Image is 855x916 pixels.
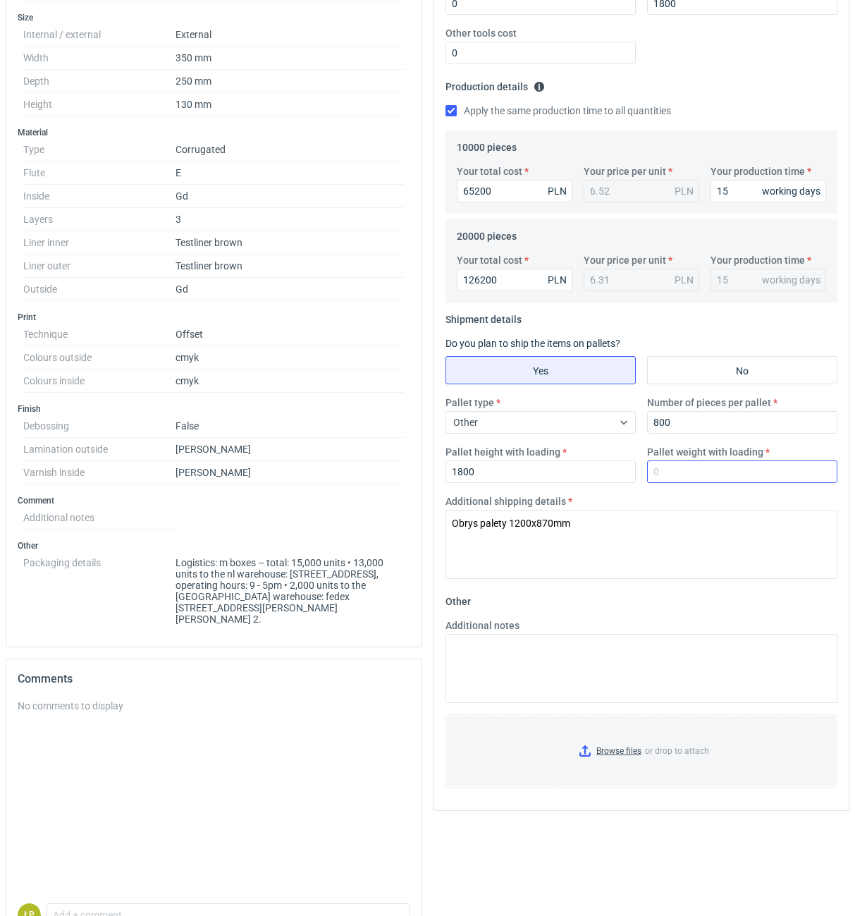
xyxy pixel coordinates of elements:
dt: Debossing [23,415,176,438]
dt: Additional notes [23,506,176,530]
dt: Depth [23,70,176,93]
label: Your production time [711,164,805,178]
dd: E [176,161,404,185]
dd: Testliner brown [176,255,404,278]
span: Other [453,417,478,428]
input: 0 [457,180,572,202]
dd: 130 mm [176,93,404,116]
div: working days [762,273,820,287]
legend: 20000 pieces [457,225,517,242]
dt: Liner inner [23,231,176,255]
h3: Size [18,12,410,23]
div: PLN [548,273,567,287]
dd: Gd [176,278,404,301]
label: Your price per unit [584,164,666,178]
h2: Comments [18,671,410,688]
dt: Packaging details [23,551,176,625]
label: Yes [445,356,636,384]
div: working days [762,184,820,198]
dd: Corrugated [176,138,404,161]
h3: Other [18,540,410,551]
dt: Height [23,93,176,116]
dt: Flute [23,161,176,185]
legend: Shipment details [445,308,522,325]
dd: 350 mm [176,47,404,70]
dd: [PERSON_NAME] [176,461,404,484]
label: Pallet type [445,396,494,410]
dt: Colours inside [23,370,176,393]
h3: Finish [18,403,410,415]
input: 0 [711,180,826,202]
legend: Other [445,590,471,607]
dd: cmyk [176,346,404,370]
div: PLN [675,184,694,198]
dd: 3 [176,208,404,231]
label: Other tools cost [445,26,517,40]
div: PLN [675,273,694,287]
label: Number of pieces per pallet [647,396,771,410]
dt: Liner outer [23,255,176,278]
dd: Offset [176,323,404,346]
dt: Varnish inside [23,461,176,484]
legend: Production details [445,75,545,92]
label: Your production time [711,253,805,267]
label: Do you plan to ship the items on pallets? [445,338,620,349]
dd: [PERSON_NAME] [176,438,404,461]
input: 0 [647,460,837,483]
input: 0 [445,42,636,64]
label: Pallet height with loading [445,445,560,459]
dt: Lamination outside [23,438,176,461]
dt: Technique [23,323,176,346]
label: or drop to attach [446,715,837,787]
dd: Gd [176,185,404,208]
dd: Testliner brown [176,231,404,255]
label: Additional notes [445,618,519,633]
input: 0 [445,460,636,483]
h3: Comment [18,495,410,506]
dt: Width [23,47,176,70]
textarea: Obrys palety 1200x870mm [445,510,838,579]
dt: Internal / external [23,23,176,47]
dd: Logistics: m boxes – total: 15,000 units • 13,000 units to the nl warehouse: [STREET_ADDRESS], op... [176,551,404,625]
label: Your total cost [457,253,522,267]
label: Your price per unit [584,253,666,267]
dd: False [176,415,404,438]
label: Pallet weight with loading [647,445,763,459]
dd: 250 mm [176,70,404,93]
label: No [647,356,837,384]
div: No comments to display [18,699,410,713]
h3: Print [18,312,410,323]
div: PLN [548,184,567,198]
dd: cmyk [176,370,404,393]
dt: Outside [23,278,176,301]
label: Your total cost [457,164,522,178]
input: 0 [647,411,837,434]
h3: Material [18,127,410,138]
label: Apply the same production time to all quantities [445,104,671,118]
dt: Type [23,138,176,161]
dt: Layers [23,208,176,231]
label: Additional shipping details [445,494,566,508]
dt: Colours outside [23,346,176,370]
dd: External [176,23,404,47]
dt: Inside [23,185,176,208]
legend: 10000 pieces [457,136,517,153]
